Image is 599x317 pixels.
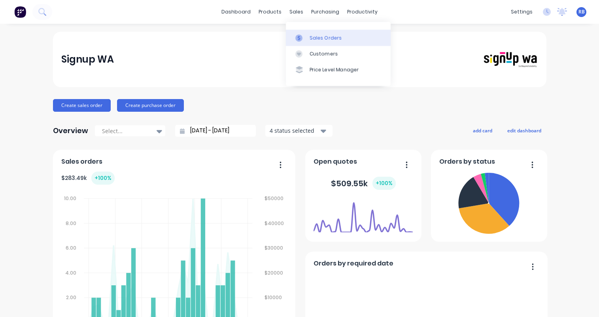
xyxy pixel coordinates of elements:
span: Orders by status [439,157,495,166]
div: + 100 % [372,177,396,190]
a: Customers [286,46,391,62]
div: products [255,6,285,18]
a: dashboard [217,6,255,18]
span: RB [578,8,585,15]
a: Price Level Manager [286,62,391,78]
tspan: $20000 [265,269,283,276]
div: sales [285,6,307,18]
tspan: 10.00 [64,195,76,202]
button: Create sales order [53,99,111,112]
div: $ 509.55k [331,177,396,190]
div: settings [507,6,537,18]
button: 4 status selected [265,125,333,137]
span: Open quotes [314,157,357,166]
div: Price Level Manager [310,66,359,73]
tspan: $30000 [265,244,283,251]
tspan: 8.00 [66,220,76,226]
button: add card [468,125,497,136]
div: purchasing [307,6,343,18]
img: Factory [14,6,26,18]
tspan: $40000 [265,220,284,226]
a: Sales Orders [286,30,391,46]
tspan: 2.00 [66,294,76,301]
tspan: $50000 [265,195,284,202]
img: Signup WA [482,51,538,68]
div: Overview [53,123,88,139]
div: productivity [343,6,382,18]
div: + 100 % [91,172,115,185]
button: Create purchase order [117,99,184,112]
tspan: $10000 [265,294,282,301]
tspan: 6.00 [66,244,76,251]
span: Sales orders [61,157,102,166]
button: edit dashboard [502,125,546,136]
div: Sales Orders [310,34,342,42]
div: 4 status selected [270,126,319,135]
div: Customers [310,50,338,57]
div: Signup WA [61,52,114,67]
div: $ 283.49k [61,172,115,185]
tspan: 4.00 [65,269,76,276]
